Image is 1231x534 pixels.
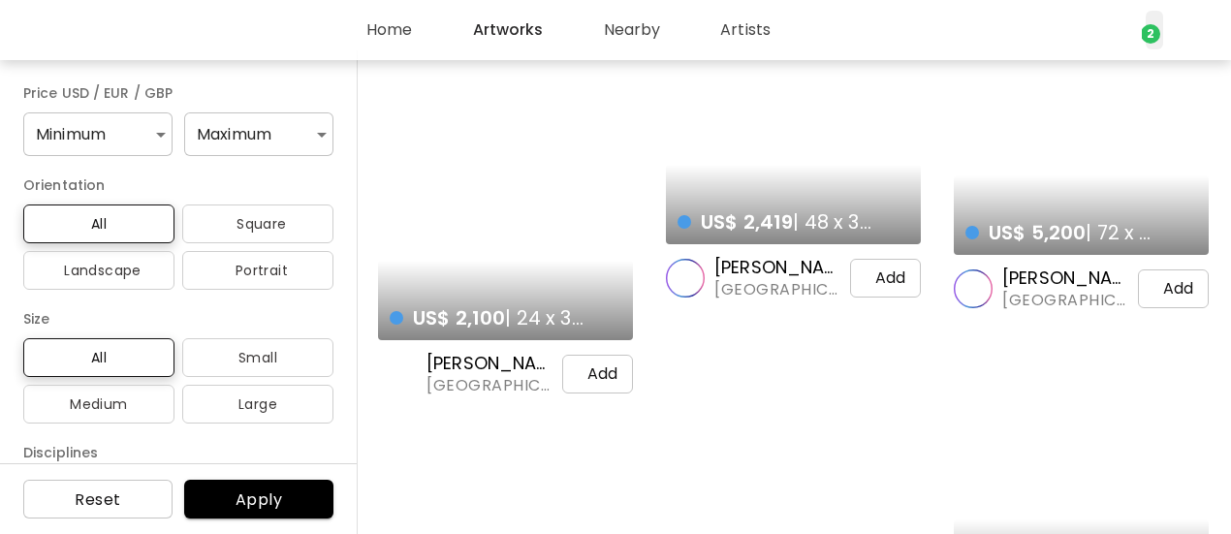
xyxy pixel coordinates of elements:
span: Large [198,393,318,416]
h6: Artists [766,22,816,38]
h6: Nearby [648,22,706,38]
button: Large [182,385,333,424]
a: Artworks [485,18,596,42]
span: 2 [1141,24,1160,44]
button: Apply [184,480,333,518]
span: Small [198,346,318,369]
span: Square [198,212,318,236]
a: Home [379,18,465,42]
span: US$ 5,200 [989,219,1086,246]
h5: Add [587,364,617,384]
img: icon [48,263,65,278]
span: [GEOGRAPHIC_DATA], [GEOGRAPHIC_DATA] [714,279,823,300]
h5: Add [875,268,905,288]
h4: | 72 x 48 in [965,220,1161,245]
h5: Add [1163,279,1193,298]
button: iconSquare [182,204,333,243]
span: Apply [200,489,318,510]
button: Small [182,338,333,377]
a: US$ 2,100| 24 x 36 infavoriteshttps://cdn.kaleido.art/CDN/Artwork/174292/Primary/medium.webp?upda... [378,85,633,340]
button: iconLandscape [23,251,174,290]
button: iconPortrait [182,251,333,290]
h6: Orientation [23,173,333,197]
button: All [23,204,174,243]
span: All [39,346,159,369]
img: cart [1060,18,1084,42]
a: US$ 2,419| 48 x 36.2 infavoriteshttps://cdn.kaleido.art/CDN/Artwork/174965/Primary/medium.webp?up... [666,85,921,244]
a: [PERSON_NAME] [PERSON_NAME][GEOGRAPHIC_DATA], [GEOGRAPHIC_DATA]cart-iconAdd [666,256,921,300]
button: cart-iconAdd [539,355,633,393]
span: US$ 2,100 [413,304,505,331]
a: Artists [733,18,824,42]
h6: Home [412,22,458,38]
a: [PERSON_NAME] Art[GEOGRAPHIC_DATA], [GEOGRAPHIC_DATA]cart-iconAdd [378,352,633,396]
a: US$ 5,200| 72 x 48 infavoriteshttps://cdn.kaleido.art/CDN/Artwork/174515/Primary/medium.webp?upda... [954,85,1209,255]
h6: [PERSON_NAME] [1002,267,1111,290]
h6: Price USD / EUR / GBP [23,81,333,105]
span: [GEOGRAPHIC_DATA], [GEOGRAPHIC_DATA] [1002,290,1111,311]
h6: Artworks [518,22,588,38]
span: Medium [39,393,159,416]
img: cart-icon [1130,277,1153,300]
span: Landscape [39,259,159,282]
h4: | 24 x 36 in [390,305,585,330]
button: Medium [23,385,174,424]
h6: [PERSON_NAME] [PERSON_NAME] [714,256,823,279]
button: cart-iconAdd [827,259,921,298]
span: Portrait [198,259,318,282]
img: icon [220,263,236,278]
div: Maximum [184,112,333,156]
button: All [23,338,174,377]
button: Reset [23,480,173,518]
img: cart-icon [554,362,578,386]
div: Minimum [23,112,173,156]
img: info [53,309,73,329]
h6: Size [23,307,333,330]
img: cart-icon [842,267,866,290]
a: [PERSON_NAME][GEOGRAPHIC_DATA], [GEOGRAPHIC_DATA]cart-iconAdd [954,267,1209,311]
h6: Disciplines [23,441,333,464]
button: favorites [874,200,911,238]
span: Reset [39,489,157,510]
button: favorites [1162,210,1199,249]
span: US$ 2,419 [701,208,793,236]
span: All [39,212,159,236]
h4: | 48 x 36.2 in [678,209,873,235]
a: Nearby [615,18,713,42]
span: [GEOGRAPHIC_DATA], [GEOGRAPHIC_DATA] [426,375,535,396]
img: icon [221,216,237,232]
button: cart-iconAdd [1115,269,1209,308]
button: favorites [586,296,623,334]
img: chatIcon [1107,18,1130,42]
h6: [PERSON_NAME] Art [426,352,535,375]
